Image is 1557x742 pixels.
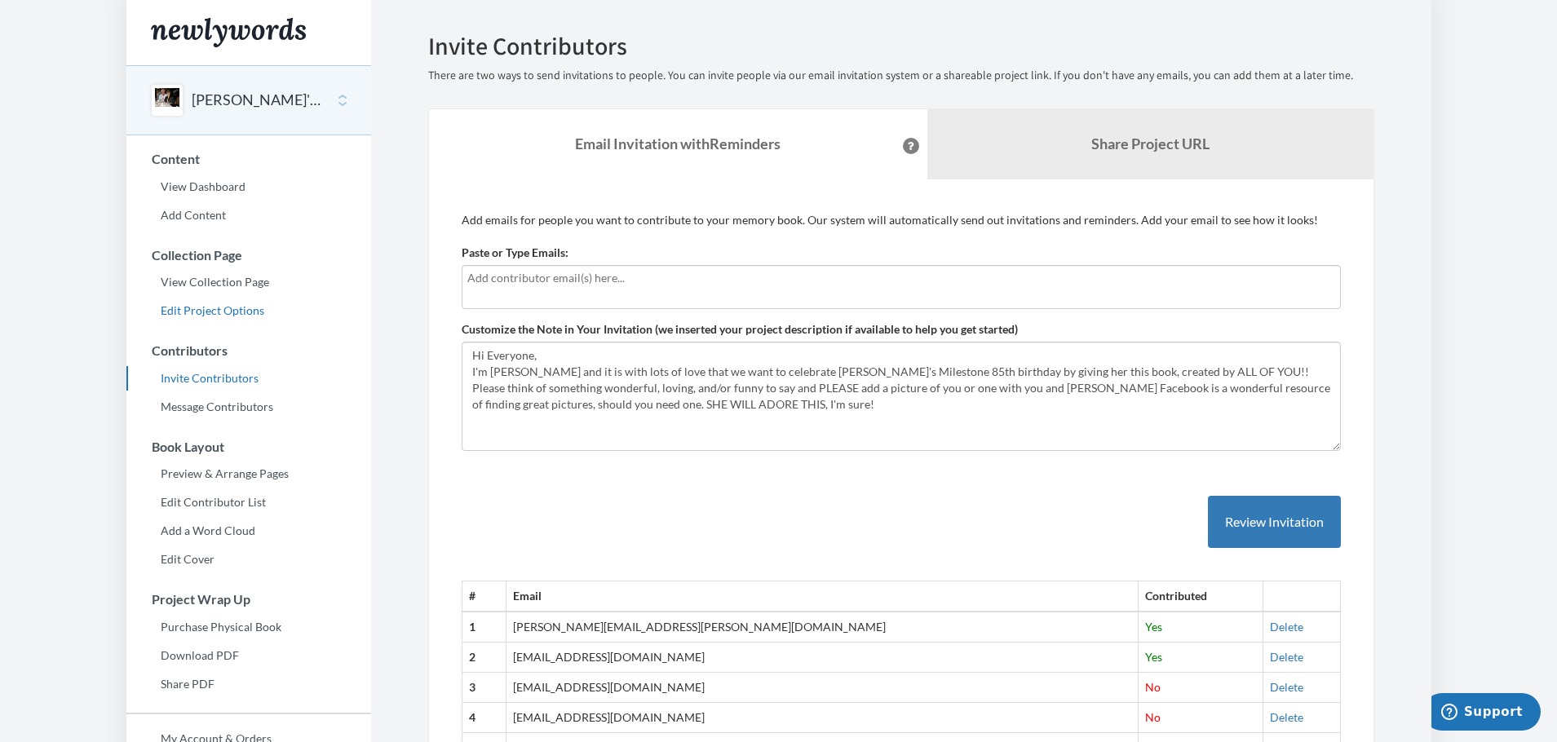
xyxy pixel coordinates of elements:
[462,643,506,673] th: 2
[1208,496,1341,549] button: Review Invitation
[1145,620,1162,634] span: Yes
[1270,710,1303,724] a: Delete
[506,673,1139,703] td: [EMAIL_ADDRESS][DOMAIN_NAME]
[126,203,371,227] a: Add Content
[126,462,371,486] a: Preview & Arrange Pages
[428,68,1374,84] p: There are two ways to send invitations to people. You can invite people via our email invitation ...
[506,612,1139,642] td: [PERSON_NAME][EMAIL_ADDRESS][PERSON_NAME][DOMAIN_NAME]
[1145,710,1161,724] span: No
[506,643,1139,673] td: [EMAIL_ADDRESS][DOMAIN_NAME]
[1091,135,1210,152] b: Share Project URL
[126,547,371,572] a: Edit Cover
[126,270,371,294] a: View Collection Page
[1270,620,1303,634] a: Delete
[1270,650,1303,664] a: Delete
[1270,680,1303,694] a: Delete
[462,673,506,703] th: 3
[1145,650,1162,664] span: Yes
[126,490,371,515] a: Edit Contributor List
[126,298,371,323] a: Edit Project Options
[127,152,371,166] h3: Content
[462,245,568,261] label: Paste or Type Emails:
[126,672,371,696] a: Share PDF
[127,439,371,454] h3: Book Layout
[151,18,306,47] img: Newlywords logo
[127,248,371,263] h3: Collection Page
[462,612,506,642] th: 1
[462,321,1018,338] label: Customize the Note in Your Invitation (we inserted your project description if available to help ...
[126,174,371,199] a: View Dashboard
[462,581,506,612] th: #
[127,343,371,358] h3: Contributors
[126,643,371,668] a: Download PDF
[462,342,1341,451] textarea: Hi Everyone, I'm [PERSON_NAME] and it is with lots of love that we want to celebrate [PERSON_NAME...
[462,212,1341,228] p: Add emails for people you want to contribute to your memory book. Our system will automatically s...
[506,581,1139,612] th: Email
[506,703,1139,733] td: [EMAIL_ADDRESS][DOMAIN_NAME]
[126,519,371,543] a: Add a Word Cloud
[575,135,781,152] strong: Email Invitation with Reminders
[126,366,371,391] a: Invite Contributors
[462,703,506,733] th: 4
[428,33,1374,60] h2: Invite Contributors
[1145,680,1161,694] span: No
[192,90,324,111] button: [PERSON_NAME]'S 85th BIRTHDAY
[126,615,371,639] a: Purchase Physical Book
[127,592,371,607] h3: Project Wrap Up
[1431,693,1541,734] iframe: Opens a widget where you can chat to one of our agents
[126,395,371,419] a: Message Contributors
[467,269,1331,287] input: Add contributor email(s) here...
[1139,581,1263,612] th: Contributed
